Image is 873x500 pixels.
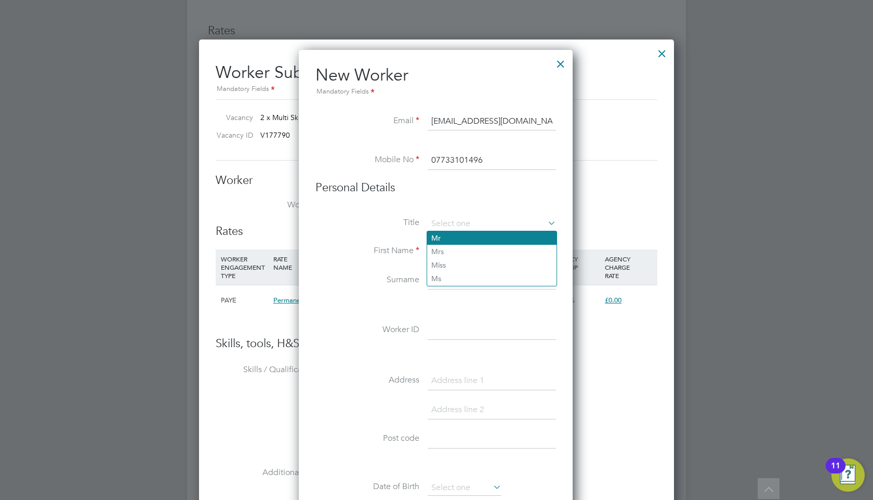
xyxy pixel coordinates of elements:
[216,336,657,351] h3: Skills, tools, H&S
[315,481,419,492] label: Date of Birth
[427,272,557,285] li: Ms
[315,180,556,195] h3: Personal Details
[427,258,557,272] li: Miss
[216,54,657,95] h2: Worker Submission
[211,113,253,122] label: Vacancy
[315,217,419,228] label: Title
[216,224,657,239] h3: Rates
[315,115,419,126] label: Email
[315,154,419,165] label: Mobile No
[216,416,320,427] label: Tools
[831,466,840,479] div: 11
[428,401,556,419] input: Address line 2
[216,200,320,210] label: Worker
[428,372,556,390] input: Address line 1
[260,130,290,140] span: V177790
[271,249,340,277] div: RATE NAME
[216,84,657,95] div: Mandatory Fields
[550,249,602,277] div: AGENCY MARKUP
[315,274,419,285] label: Surname
[315,375,419,386] label: Address
[315,245,419,256] label: First Name
[831,458,865,492] button: Open Resource Center, 11 new notifications
[315,86,556,98] div: Mandatory Fields
[605,296,621,305] span: £0.00
[428,480,501,496] input: Select one
[315,324,419,335] label: Worker ID
[218,285,271,315] div: PAYE
[273,296,320,305] span: Permanent Fee
[428,216,556,232] input: Select one
[427,231,557,245] li: Mr
[216,364,320,375] label: Skills / Qualifications
[211,130,253,140] label: Vacancy ID
[218,249,271,285] div: WORKER ENGAGEMENT TYPE
[602,249,655,285] div: AGENCY CHARGE RATE
[427,245,557,258] li: Mrs
[216,467,320,478] label: Additional H&S
[315,433,419,444] label: Post code
[315,64,556,98] h2: New Worker
[260,113,369,122] span: 2 x Multi Skilled Engineer Elec/…
[216,173,657,188] h3: Worker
